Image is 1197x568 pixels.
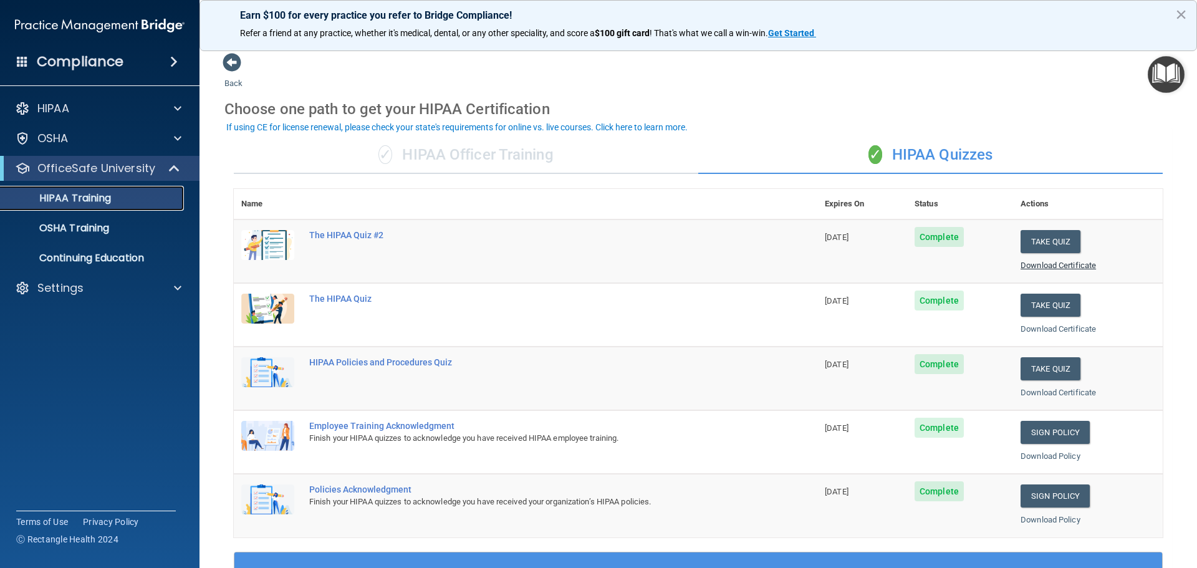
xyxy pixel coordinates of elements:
[16,516,68,528] a: Terms of Use
[37,131,69,146] p: OSHA
[1021,230,1080,253] button: Take Quiz
[915,418,964,438] span: Complete
[8,192,111,205] p: HIPAA Training
[15,161,181,176] a: OfficeSafe University
[224,64,243,88] a: Back
[378,145,392,164] span: ✓
[915,354,964,374] span: Complete
[309,357,755,367] div: HIPAA Policies and Procedures Quiz
[768,28,814,38] strong: Get Started
[224,121,690,133] button: If using CE for license renewal, please check your state's requirements for online vs. live cours...
[309,230,755,240] div: The HIPAA Quiz #2
[8,252,178,264] p: Continuing Education
[1021,261,1096,270] a: Download Certificate
[1013,189,1163,219] th: Actions
[309,494,755,509] div: Finish your HIPAA quizzes to acknowledge you have received your organization’s HIPAA policies.
[309,431,755,446] div: Finish your HIPAA quizzes to acknowledge you have received HIPAA employee training.
[309,294,755,304] div: The HIPAA Quiz
[1021,421,1090,444] a: Sign Policy
[817,189,907,219] th: Expires On
[825,296,848,306] span: [DATE]
[825,360,848,369] span: [DATE]
[1021,515,1080,524] a: Download Policy
[595,28,650,38] strong: $100 gift card
[15,101,181,116] a: HIPAA
[234,189,302,219] th: Name
[650,28,768,38] span: ! That's what we call a win-win.
[309,421,755,431] div: Employee Training Acknowledgment
[915,291,964,310] span: Complete
[240,9,1156,21] p: Earn $100 for every practice you refer to Bridge Compliance!
[15,131,181,146] a: OSHA
[37,101,69,116] p: HIPAA
[240,28,595,38] span: Refer a friend at any practice, whether it's medical, dental, or any other speciality, and score a
[915,227,964,247] span: Complete
[37,161,155,176] p: OfficeSafe University
[1148,56,1185,93] button: Open Resource Center
[825,487,848,496] span: [DATE]
[1021,484,1090,508] a: Sign Policy
[83,516,139,528] a: Privacy Policy
[37,53,123,70] h4: Compliance
[226,123,688,132] div: If using CE for license renewal, please check your state's requirements for online vs. live cours...
[907,189,1013,219] th: Status
[868,145,882,164] span: ✓
[1021,294,1080,317] button: Take Quiz
[15,281,181,296] a: Settings
[698,137,1163,174] div: HIPAA Quizzes
[768,28,816,38] a: Get Started
[1021,388,1096,397] a: Download Certificate
[915,481,964,501] span: Complete
[1021,324,1096,334] a: Download Certificate
[825,423,848,433] span: [DATE]
[234,137,698,174] div: HIPAA Officer Training
[1021,357,1080,380] button: Take Quiz
[1175,4,1187,24] button: Close
[309,484,755,494] div: Policies Acknowledgment
[825,233,848,242] span: [DATE]
[37,281,84,296] p: Settings
[8,222,109,234] p: OSHA Training
[1021,451,1080,461] a: Download Policy
[224,91,1172,127] div: Choose one path to get your HIPAA Certification
[15,13,185,38] img: PMB logo
[16,533,118,546] span: Ⓒ Rectangle Health 2024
